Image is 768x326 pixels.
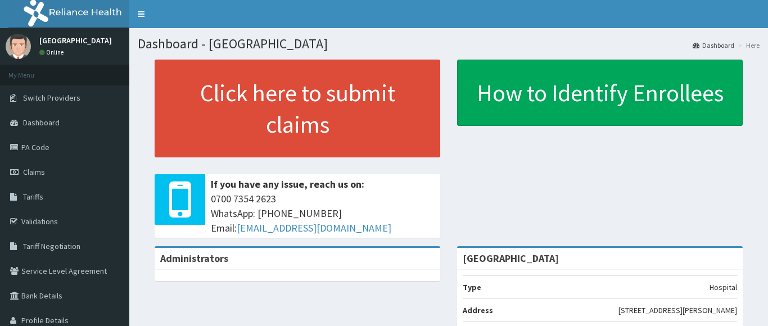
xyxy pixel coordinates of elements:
[6,34,31,59] img: User Image
[23,93,80,103] span: Switch Providers
[160,252,228,265] b: Administrators
[211,178,364,191] b: If you have any issue, reach us on:
[155,60,440,157] a: Click here to submit claims
[211,192,435,235] span: 0700 7354 2623 WhatsApp: [PHONE_NUMBER] Email:
[237,221,391,234] a: [EMAIL_ADDRESS][DOMAIN_NAME]
[618,305,737,316] p: [STREET_ADDRESS][PERSON_NAME]
[39,37,112,44] p: [GEOGRAPHIC_DATA]
[23,167,45,177] span: Claims
[39,48,66,56] a: Online
[23,192,43,202] span: Tariffs
[693,40,734,50] a: Dashboard
[23,241,80,251] span: Tariff Negotiation
[457,60,743,126] a: How to Identify Enrollees
[463,252,559,265] strong: [GEOGRAPHIC_DATA]
[138,37,760,51] h1: Dashboard - [GEOGRAPHIC_DATA]
[735,40,760,50] li: Here
[463,305,493,315] b: Address
[463,282,481,292] b: Type
[710,282,737,293] p: Hospital
[23,117,60,128] span: Dashboard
